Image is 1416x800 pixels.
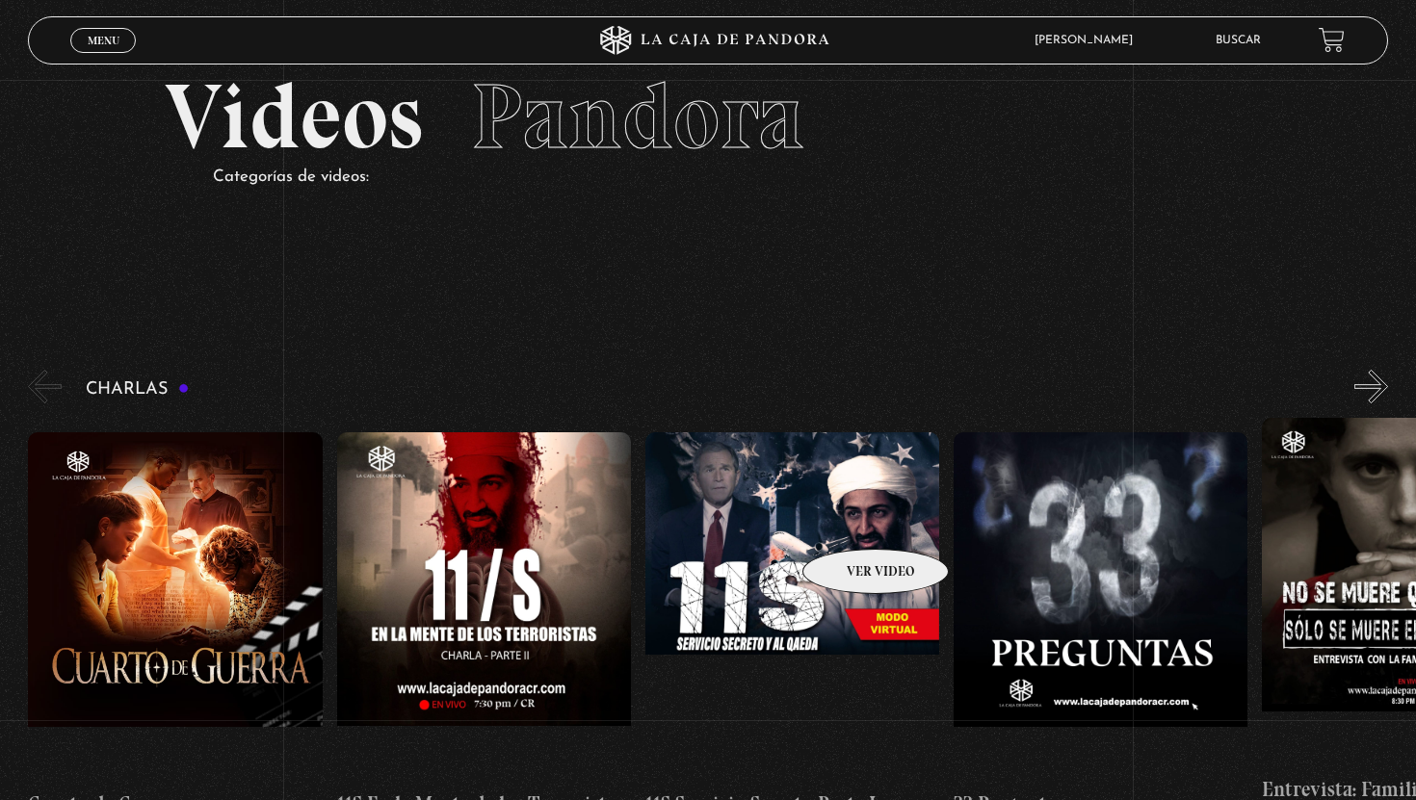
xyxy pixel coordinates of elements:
[81,50,126,64] span: Cerrar
[88,35,119,46] span: Menu
[1319,27,1345,53] a: View your shopping cart
[86,380,189,399] h3: Charlas
[1025,35,1152,46] span: [PERSON_NAME]
[213,163,1252,193] p: Categorías de videos:
[471,62,804,171] span: Pandora
[1216,35,1261,46] a: Buscar
[1354,370,1388,403] button: Next
[28,370,62,403] button: Previous
[165,71,1252,163] h2: Videos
